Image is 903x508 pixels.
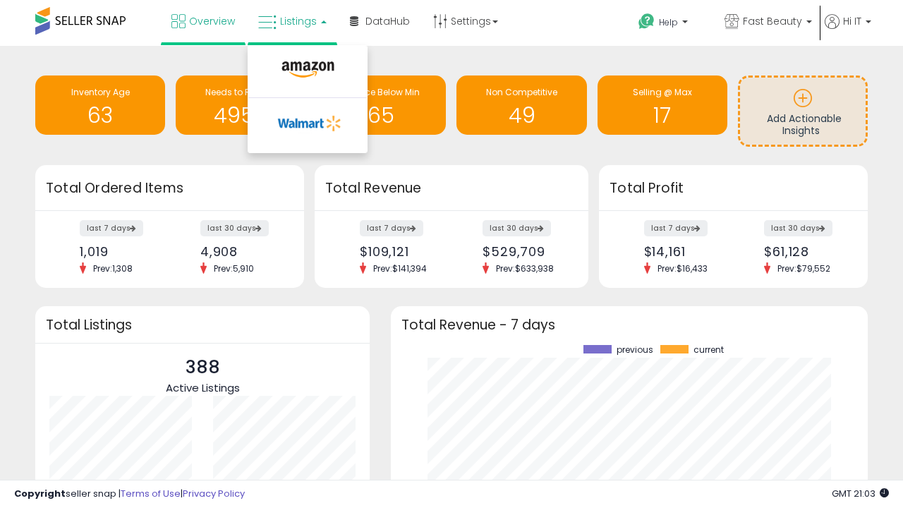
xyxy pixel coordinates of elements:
[42,104,158,127] h1: 63
[14,487,66,500] strong: Copyright
[183,104,298,127] h1: 4956
[843,14,861,28] span: Hi IT
[644,244,723,259] div: $14,161
[605,104,720,127] h1: 17
[764,244,843,259] div: $61,128
[463,104,579,127] h1: 49
[166,380,240,395] span: Active Listings
[650,262,715,274] span: Prev: $16,433
[183,487,245,500] a: Privacy Policy
[325,179,578,198] h3: Total Revenue
[200,244,279,259] div: 4,908
[166,354,240,381] p: 388
[486,86,557,98] span: Non Competitive
[456,75,586,135] a: Non Competitive 49
[638,13,655,30] i: Get Help
[280,14,317,28] span: Listings
[617,345,653,355] span: previous
[176,75,305,135] a: Needs to Reprice 4956
[342,86,420,98] span: BB Price Below Min
[483,220,551,236] label: last 30 days
[316,75,446,135] a: BB Price Below Min 65
[35,75,165,135] a: Inventory Age 63
[598,75,727,135] a: Selling @ Max 17
[360,244,441,259] div: $109,121
[86,262,140,274] span: Prev: 1,308
[767,111,842,138] span: Add Actionable Insights
[205,86,277,98] span: Needs to Reprice
[207,262,261,274] span: Prev: 5,910
[825,14,871,46] a: Hi IT
[121,487,181,500] a: Terms of Use
[832,487,889,500] span: 2025-09-16 21:03 GMT
[489,262,561,274] span: Prev: $633,938
[401,320,857,330] h3: Total Revenue - 7 days
[360,220,423,236] label: last 7 days
[46,320,359,330] h3: Total Listings
[659,16,678,28] span: Help
[189,14,235,28] span: Overview
[740,78,866,145] a: Add Actionable Insights
[80,220,143,236] label: last 7 days
[200,220,269,236] label: last 30 days
[80,244,159,259] div: 1,019
[764,220,832,236] label: last 30 days
[365,14,410,28] span: DataHub
[323,104,439,127] h1: 65
[366,262,434,274] span: Prev: $141,394
[483,244,564,259] div: $529,709
[644,220,708,236] label: last 7 days
[633,86,692,98] span: Selling @ Max
[770,262,837,274] span: Prev: $79,552
[71,86,130,98] span: Inventory Age
[627,2,712,46] a: Help
[14,488,245,501] div: seller snap | |
[743,14,802,28] span: Fast Beauty
[46,179,293,198] h3: Total Ordered Items
[610,179,857,198] h3: Total Profit
[693,345,724,355] span: current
